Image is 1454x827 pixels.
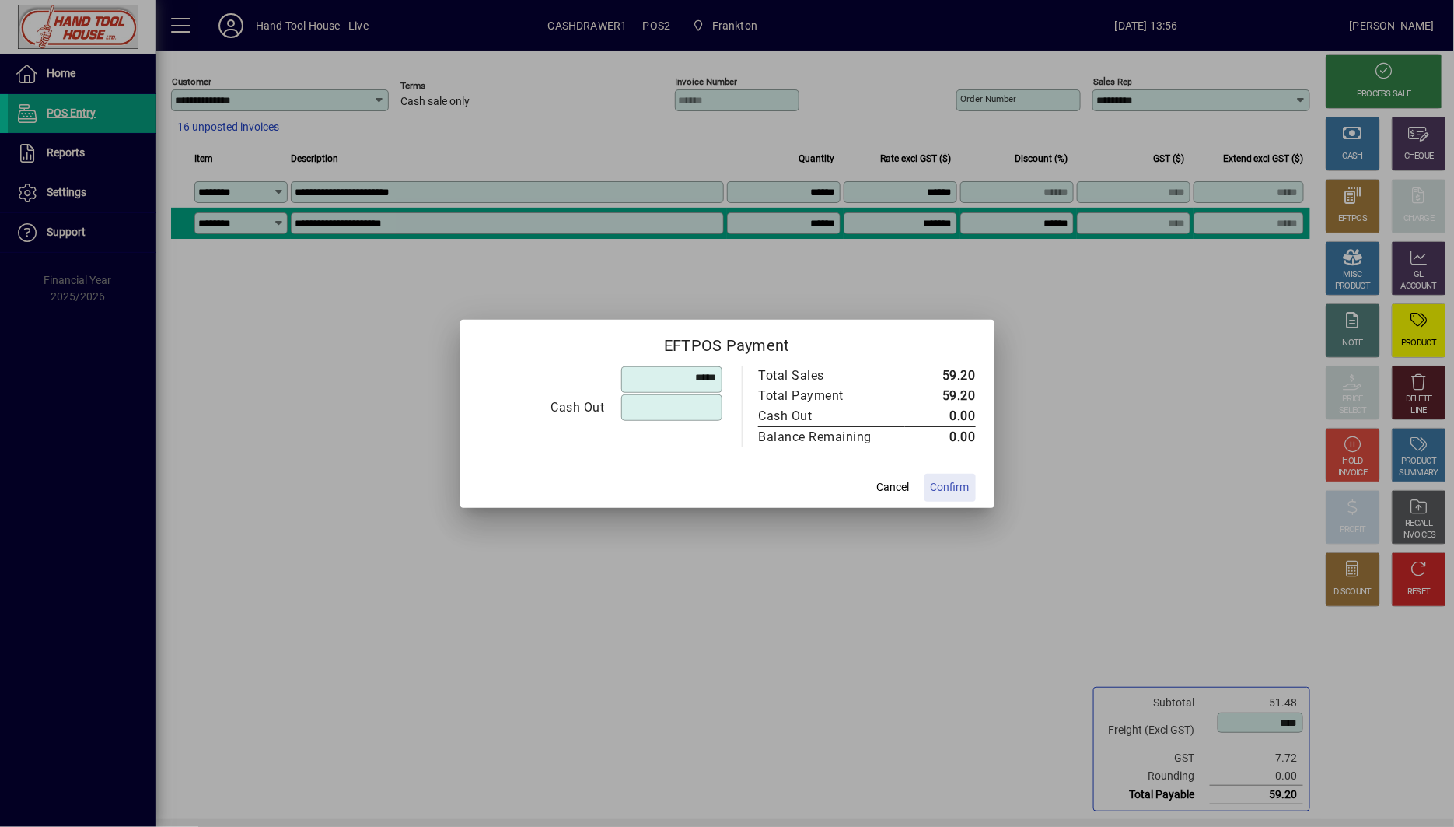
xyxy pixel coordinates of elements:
div: Balance Remaining [759,428,890,447]
td: 59.20 [905,366,976,386]
div: Cash Out [759,407,890,426]
td: 0.00 [905,426,976,447]
td: 0.00 [905,406,976,427]
span: Confirm [931,479,970,496]
span: Cancel [877,479,910,496]
button: Cancel [869,474,918,502]
div: Cash Out [480,398,605,417]
td: 59.20 [905,386,976,406]
td: Total Sales [758,366,905,386]
button: Confirm [924,474,976,502]
td: Total Payment [758,386,905,406]
h2: EFTPOS Payment [460,320,994,365]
